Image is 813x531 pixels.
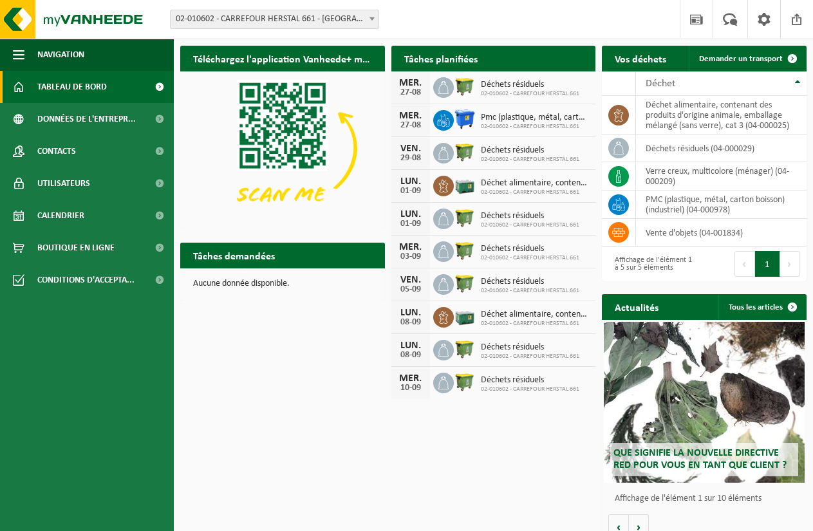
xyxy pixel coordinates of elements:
[398,252,424,261] div: 03-09
[604,322,804,483] a: Que signifie la nouvelle directive RED pour vous en tant que client ?
[398,121,424,130] div: 27-08
[481,277,579,287] span: Déchets résiduels
[454,272,476,294] img: WB-1100-HPE-GN-50
[180,71,385,225] img: Download de VHEPlus App
[734,251,755,277] button: Previous
[398,340,424,351] div: LUN.
[170,10,379,29] span: 02-010602 - CARREFOUR HERSTAL 661 - HERSTAL
[481,178,590,189] span: Déchet alimentaire, contenant des produits d'origine animale, emballage mélangé ...
[636,135,807,162] td: déchets résiduels (04-000029)
[398,176,424,187] div: LUN.
[689,46,805,71] a: Demander un transport
[780,251,800,277] button: Next
[454,141,476,163] img: WB-1100-HPE-GN-50
[481,254,579,262] span: 02-010602 - CARREFOUR HERSTAL 661
[180,243,288,268] h2: Tâches demandées
[37,264,135,296] span: Conditions d'accepta...
[481,342,579,353] span: Déchets résiduels
[193,279,372,288] p: Aucune donnée disponible.
[398,285,424,294] div: 05-09
[398,318,424,327] div: 08-09
[481,90,579,98] span: 02-010602 - CARREFOUR HERSTAL 661
[454,239,476,261] img: WB-1100-HPE-GN-50
[454,75,476,97] img: WB-1100-HPE-GN-50
[481,244,579,254] span: Déchets résiduels
[646,79,675,89] span: Déchet
[37,39,84,71] span: Navigation
[398,373,424,384] div: MER.
[602,294,671,319] h2: Actualités
[398,111,424,121] div: MER.
[481,123,590,131] span: 02-010602 - CARREFOUR HERSTAL 661
[171,10,378,28] span: 02-010602 - CARREFOUR HERSTAL 661 - HERSTAL
[398,308,424,318] div: LUN.
[398,351,424,360] div: 08-09
[454,338,476,360] img: WB-1100-HPE-GN-50
[398,275,424,285] div: VEN.
[718,294,805,320] a: Tous les articles
[481,221,579,229] span: 02-010602 - CARREFOUR HERSTAL 661
[481,145,579,156] span: Déchets résiduels
[636,162,807,191] td: verre creux, multicolore (ménager) (04-000209)
[37,71,107,103] span: Tableau de bord
[398,78,424,88] div: MER.
[398,219,424,228] div: 01-09
[636,219,807,247] td: vente d'objets (04-001834)
[615,494,800,503] p: Affichage de l'élément 1 sur 10 éléments
[636,191,807,219] td: PMC (plastique, métal, carton boisson) (industriel) (04-000978)
[481,320,590,328] span: 02-010602 - CARREFOUR HERSTAL 661
[454,207,476,228] img: WB-1100-HPE-GN-50
[613,448,787,470] span: Que signifie la nouvelle directive RED pour vous en tant que client ?
[37,200,84,232] span: Calendrier
[608,250,698,278] div: Affichage de l'élément 1 à 5 sur 5 éléments
[398,209,424,219] div: LUN.
[699,55,783,63] span: Demander un transport
[454,371,476,393] img: WB-1100-HPE-GN-50
[636,96,807,135] td: déchet alimentaire, contenant des produits d'origine animale, emballage mélangé (sans verre), cat...
[602,46,679,71] h2: Vos déchets
[398,144,424,154] div: VEN.
[481,287,579,295] span: 02-010602 - CARREFOUR HERSTAL 661
[755,251,780,277] button: 1
[481,189,590,196] span: 02-010602 - CARREFOUR HERSTAL 661
[37,167,90,200] span: Utilisateurs
[481,375,579,386] span: Déchets résiduels
[391,46,491,71] h2: Tâches planifiées
[481,80,579,90] span: Déchets résiduels
[398,88,424,97] div: 27-08
[481,113,590,123] span: Pmc (plastique, métal, carton boisson) (industriel)
[398,384,424,393] div: 10-09
[481,310,590,320] span: Déchet alimentaire, contenant des produits d'origine animale, emballage mélangé ...
[398,187,424,196] div: 01-09
[180,46,385,71] h2: Téléchargez l'application Vanheede+ maintenant!
[481,211,579,221] span: Déchets résiduels
[454,108,476,130] img: WB-1100-HPE-BE-01
[454,174,476,196] img: PB-LB-0680-HPE-GN-01
[481,386,579,393] span: 02-010602 - CARREFOUR HERSTAL 661
[398,242,424,252] div: MER.
[481,353,579,360] span: 02-010602 - CARREFOUR HERSTAL 661
[454,305,476,327] img: PB-LB-0680-HPE-GN-01
[37,135,76,167] span: Contacts
[481,156,579,163] span: 02-010602 - CARREFOUR HERSTAL 661
[37,232,115,264] span: Boutique en ligne
[398,154,424,163] div: 29-08
[37,103,136,135] span: Données de l'entrepr...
